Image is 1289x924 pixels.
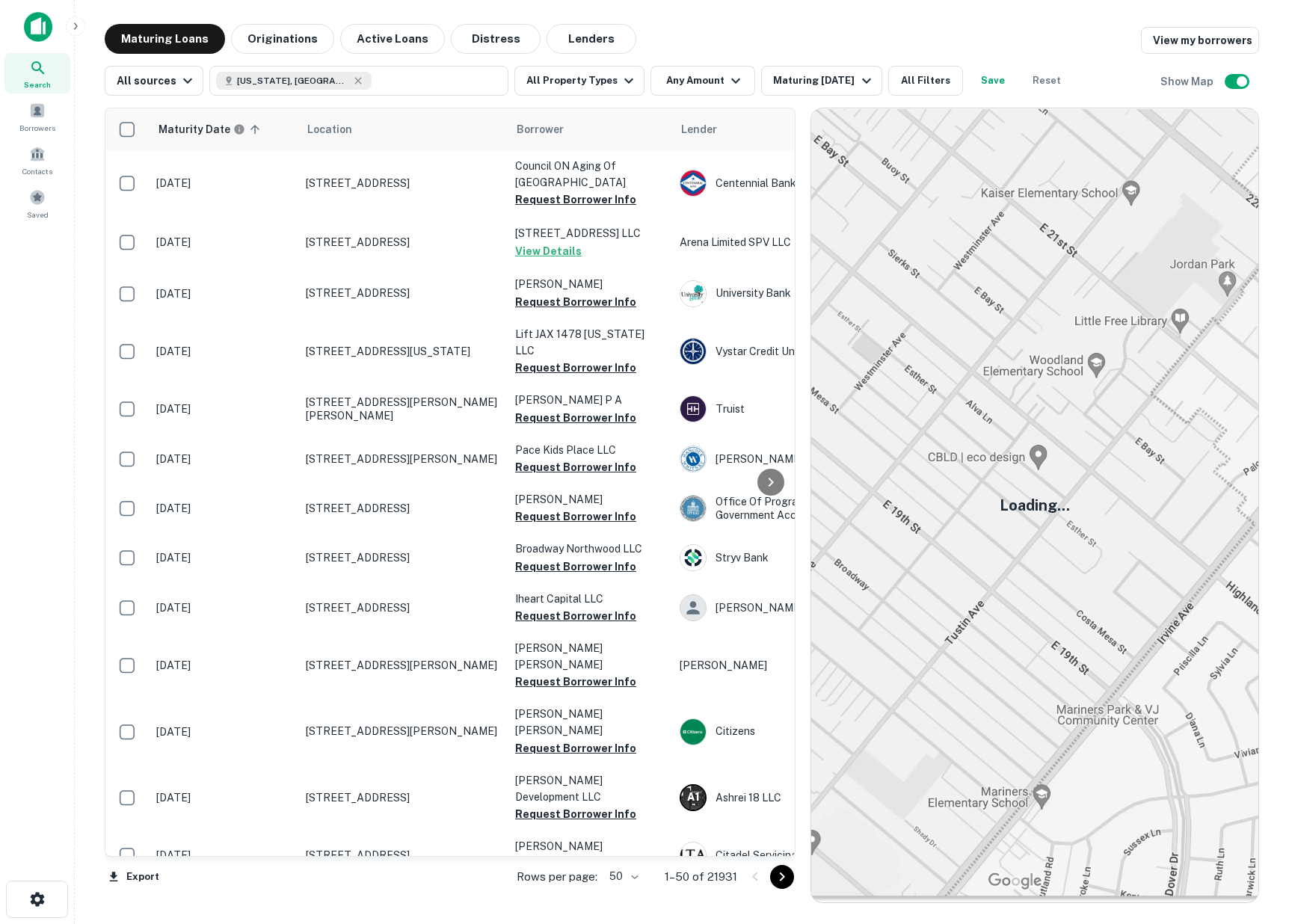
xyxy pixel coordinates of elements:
div: Contacts [4,140,70,180]
button: Originations [231,24,334,54]
img: map-placeholder.webp [811,108,1258,902]
button: Request Borrower Info [515,293,636,311]
p: Iheart Capital LLC [515,591,665,607]
div: Maturity dates displayed may be estimated. Please contact the lender for the most accurate maturi... [159,121,245,138]
p: [DATE] [156,451,291,467]
div: Vystar Credit Union [680,338,904,365]
button: All Property Types [514,66,644,96]
button: Request Borrower Info [515,739,636,757]
div: Maturing [DATE] [773,72,875,90]
button: Maturing Loans [105,24,225,54]
div: Office Of Program Policy Analysis And Government Accountability (oppaga) [680,495,904,522]
span: Contacts [22,165,52,177]
button: Request Borrower Info [515,191,636,209]
button: Any Amount [650,66,755,96]
p: [DATE] [156,657,291,674]
div: 50 [603,866,641,887]
p: [DATE] [156,724,291,740]
p: [DATE] [156,234,291,250]
p: [STREET_ADDRESS] [306,791,500,804]
a: View my borrowers [1141,27,1259,54]
p: [DATE] [156,500,291,517]
button: Active Loans [340,24,445,54]
p: [DATE] [156,401,291,417]
p: [DATE] [156,600,291,616]
th: Location [298,108,508,150]
p: [DATE] [156,175,291,191]
div: All sources [117,72,197,90]
p: [STREET_ADDRESS][PERSON_NAME] [306,724,500,738]
button: Request Borrower Info [515,508,636,526]
p: [STREET_ADDRESS] LLC [515,225,665,241]
img: picture [680,496,706,521]
a: Search [4,53,70,93]
p: Broadway Northwood LLC [515,540,665,557]
img: picture [680,339,706,364]
button: Request Borrower Info [515,673,636,691]
p: Arena Limited SPV LLC [680,234,904,250]
p: [STREET_ADDRESS] [306,286,500,300]
p: Lift JAX 1478 [US_STATE] LLC [515,326,665,359]
button: Export [105,866,163,888]
button: Request Borrower Info [515,359,636,377]
button: Reset [1023,66,1071,96]
span: [US_STATE], [GEOGRAPHIC_DATA] [237,74,349,87]
p: [DATE] [156,343,291,360]
button: Lenders [547,24,636,54]
button: View Details [515,242,582,260]
button: [US_STATE], [GEOGRAPHIC_DATA] [209,66,508,96]
p: [STREET_ADDRESS] [306,848,500,862]
div: Ashrei 18 LLC [680,784,904,811]
h6: Maturity Date [159,121,230,138]
span: Saved [27,209,49,221]
button: Request Borrower Info [515,607,636,625]
div: University Bank [680,280,904,307]
button: All sources [105,66,203,96]
p: [PERSON_NAME] [680,657,904,674]
p: [STREET_ADDRESS][US_STATE] [306,345,500,358]
button: Distress [451,24,541,54]
img: picture [680,170,706,196]
button: Request Borrower Info [515,805,636,823]
p: [PERSON_NAME] [515,276,665,292]
p: [STREET_ADDRESS] [306,235,500,249]
p: [PERSON_NAME] [PERSON_NAME] [515,640,665,673]
div: Citizens [680,718,904,745]
span: Borrower [517,120,564,138]
p: [DATE] [156,286,291,302]
h5: Loading... [1000,494,1070,517]
span: Location [307,120,372,138]
a: Saved [4,183,70,224]
p: [STREET_ADDRESS] [306,601,500,615]
div: Stryv Bank [680,544,904,571]
th: Borrower [508,108,672,150]
p: [STREET_ADDRESS] [306,551,500,564]
img: picture [680,843,706,868]
img: picture [680,719,706,745]
h6: Show Map [1160,73,1216,90]
p: [STREET_ADDRESS][PERSON_NAME][PERSON_NAME] [306,395,500,422]
p: [STREET_ADDRESS][PERSON_NAME] [306,452,500,466]
p: [DATE] [156,789,291,806]
span: Borrowers [19,122,55,134]
button: Request Borrower Info [515,558,636,576]
p: [PERSON_NAME] Development LLC [515,772,665,805]
p: [DATE] [156,549,291,566]
iframe: Chat Widget [1214,804,1289,876]
p: [STREET_ADDRESS] [306,176,500,190]
p: [PERSON_NAME] [515,838,665,854]
p: [DATE] [156,847,291,863]
img: picture [680,281,706,307]
p: Council ON Aging Of [GEOGRAPHIC_DATA] [515,158,665,191]
p: [STREET_ADDRESS] [306,502,500,515]
button: Request Borrower Info [515,855,636,873]
div: [PERSON_NAME] Banking Company [680,594,904,621]
img: capitalize-icon.png [24,12,52,42]
span: Lender [681,120,717,138]
a: Borrowers [4,96,70,137]
div: Truist [680,395,904,422]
